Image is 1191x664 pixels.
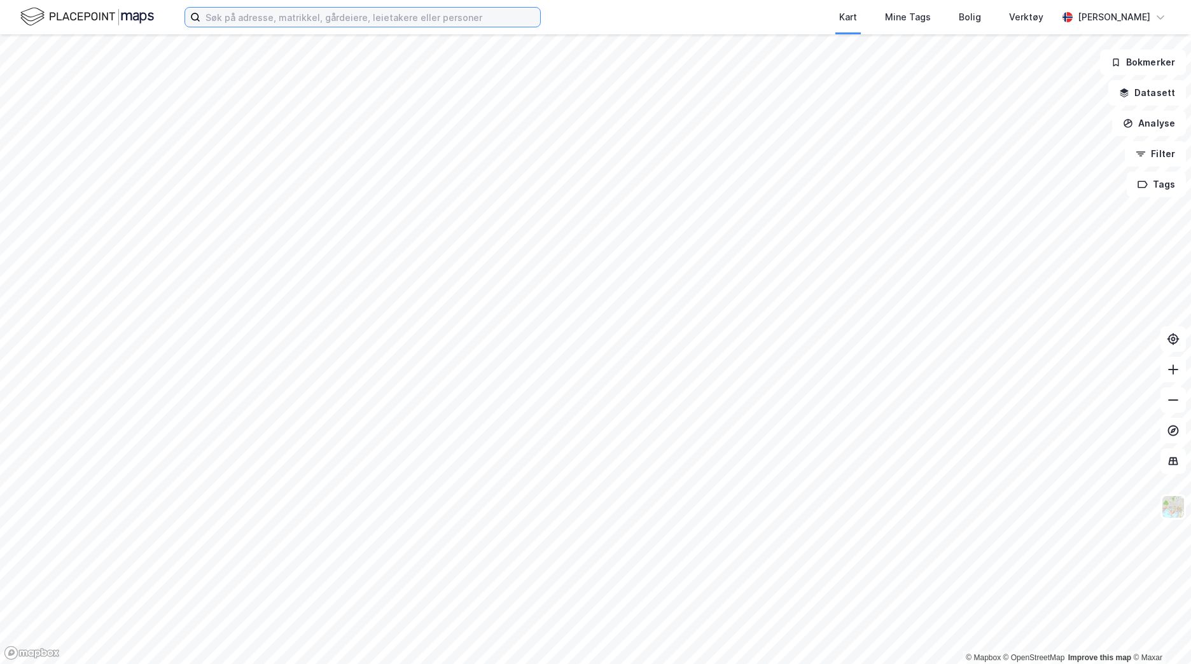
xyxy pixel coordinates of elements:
[200,8,540,27] input: Søk på adresse, matrikkel, gårdeiere, leietakere eller personer
[966,653,1001,662] a: Mapbox
[1003,653,1065,662] a: OpenStreetMap
[1127,603,1191,664] div: Kontrollprogram for chat
[1078,10,1150,25] div: [PERSON_NAME]
[1108,80,1186,106] button: Datasett
[1127,172,1186,197] button: Tags
[1125,141,1186,167] button: Filter
[20,6,154,28] img: logo.f888ab2527a4732fd821a326f86c7f29.svg
[4,646,60,660] a: Mapbox homepage
[1161,495,1185,519] img: Z
[885,10,931,25] div: Mine Tags
[839,10,857,25] div: Kart
[1068,653,1131,662] a: Improve this map
[1127,603,1191,664] iframe: Chat Widget
[1100,50,1186,75] button: Bokmerker
[1112,111,1186,136] button: Analyse
[1009,10,1043,25] div: Verktøy
[959,10,981,25] div: Bolig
